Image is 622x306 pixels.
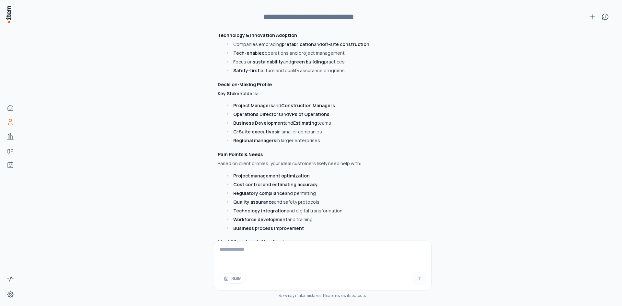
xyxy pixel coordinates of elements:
[282,41,314,47] strong: prefabrication
[4,288,17,301] a: Settings
[218,32,297,38] strong: Technology & Innovation Adoption
[4,130,17,143] a: Companies
[225,50,393,56] li: operations and project management
[225,59,393,65] li: Focus on and practices
[322,41,369,47] strong: off-site construction
[279,293,287,298] i: item
[291,59,324,65] strong: green building
[225,120,393,126] li: and teams
[233,67,259,74] strong: Safety-first
[4,116,17,129] a: People
[218,160,393,167] p: Based on client profiles, your ideal customers likely need help with:
[293,120,317,126] strong: Estimating
[233,208,287,214] strong: Technology integration
[218,151,263,157] strong: Pain Points & Needs
[4,272,17,285] a: Activity
[225,199,393,205] li: and safety protocols
[233,199,274,205] strong: Quality assurance
[231,275,242,282] span: Skills
[233,50,265,56] strong: Tech-enabled
[219,273,246,284] button: Skills
[599,10,612,23] button: View history
[4,144,17,157] a: Deals
[233,102,273,108] strong: Project Managers
[233,216,287,222] strong: Workforce development
[233,129,277,135] strong: C-Suite executives
[233,173,310,179] strong: Project management optimization
[586,10,599,23] button: New conversation
[233,120,285,126] strong: Business Development
[281,102,335,108] strong: Construction Managers
[218,81,272,87] strong: Decision-Making Profile
[4,158,17,171] a: Agents
[225,67,393,74] li: culture and quality assurance programs
[5,5,12,24] img: Item Brain Logo
[253,59,283,65] strong: sustainability
[225,102,393,109] li: and
[225,190,393,197] li: and permitting
[218,239,293,245] strong: Ideal Client Acquisition Strategy
[214,293,432,298] div: may make mistakes. Please review its outputs.
[225,216,393,223] li: and training
[225,111,393,118] li: and
[4,101,17,114] a: Home
[225,41,393,48] li: Companies embracing and
[218,90,259,96] strong: Key Stakeholders:
[225,129,393,135] li: in smaller companies
[225,208,393,214] li: and digital transformation
[225,137,393,144] li: in larger enterprises
[233,181,318,187] strong: Cost control and estimating accuracy
[233,111,281,117] strong: Operations Directors
[233,137,276,143] strong: Regional managers
[289,111,329,117] strong: VPs of Operations
[233,190,285,196] strong: Regulatory compliance
[233,225,304,231] strong: Business process improvement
